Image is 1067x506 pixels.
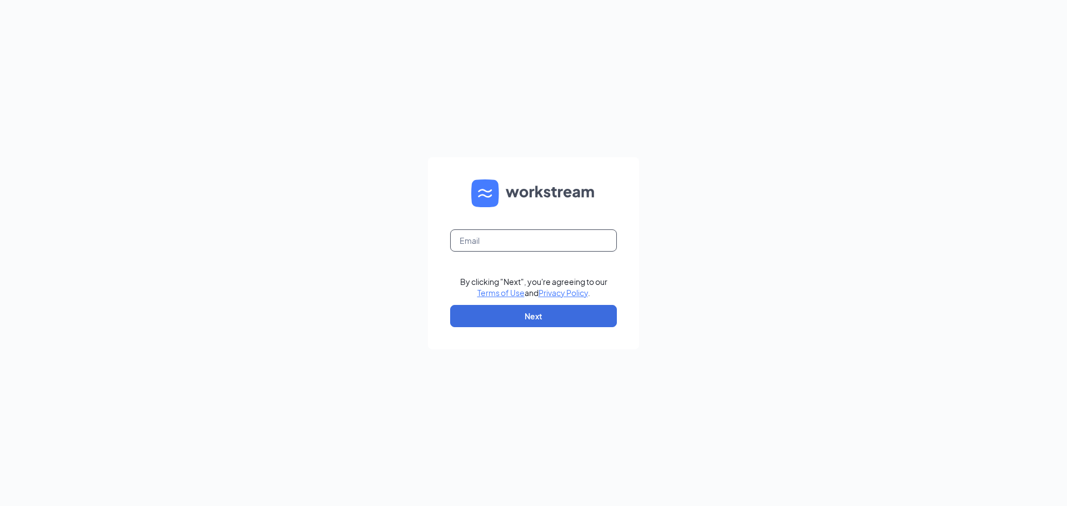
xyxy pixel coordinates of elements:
[450,229,617,252] input: Email
[450,305,617,327] button: Next
[477,288,525,298] a: Terms of Use
[460,276,607,298] div: By clicking "Next", you're agreeing to our and .
[539,288,588,298] a: Privacy Policy
[471,179,596,207] img: WS logo and Workstream text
